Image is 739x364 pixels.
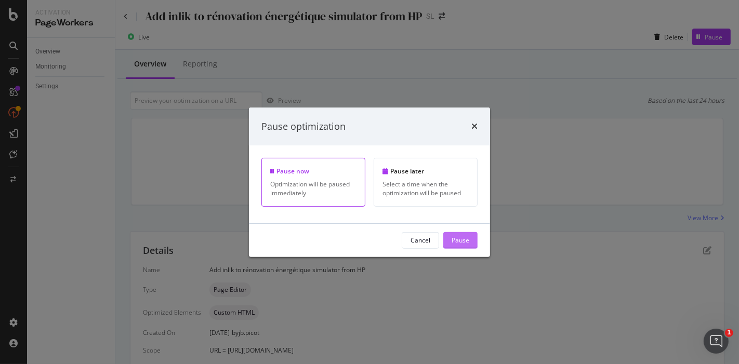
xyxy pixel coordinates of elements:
button: Pause [443,232,478,249]
div: Pause [452,236,469,245]
div: times [471,119,478,133]
div: Pause later [382,167,469,176]
div: Pause now [270,167,357,176]
iframe: Intercom live chat [704,329,729,354]
div: Select a time when the optimization will be paused [382,180,469,197]
span: 1 [725,329,733,337]
button: Cancel [402,232,439,249]
div: Pause optimization [261,119,346,133]
div: modal [249,107,490,257]
div: Cancel [411,236,430,245]
div: Optimization will be paused immediately [270,180,357,197]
